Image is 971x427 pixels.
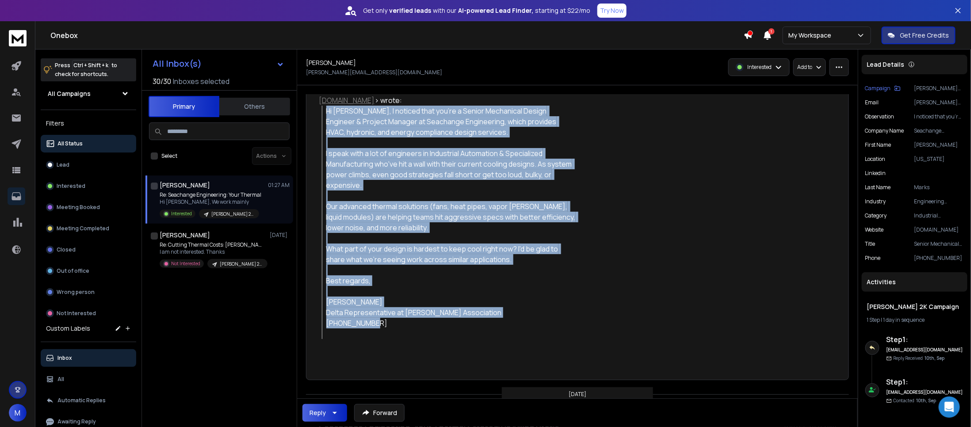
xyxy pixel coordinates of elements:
div: | [867,316,962,324]
p: Interested [57,183,85,190]
p: All [57,376,64,383]
button: Interested [41,177,136,195]
h1: [PERSON_NAME] [160,181,210,190]
div: Hi [PERSON_NAME], I noticed that you're a Senior Mechanical Design Engineer & Project Manager at ... [326,106,577,137]
button: Closed [41,241,136,259]
p: Email [865,99,879,106]
span: 10th, Sep [917,397,937,404]
span: Ctrl + Shift + k [72,60,110,70]
p: Phone [865,255,881,262]
p: Hi [PERSON_NAME], We work mainly [160,198,261,206]
p: Press to check for shortcuts. [55,61,117,79]
p: Interested [747,64,772,71]
span: 30 / 30 [153,76,171,87]
h1: [PERSON_NAME] [306,58,356,67]
div: [PERSON_NAME] [326,297,577,307]
p: title [865,240,875,248]
button: Automatic Replies [41,392,136,409]
h1: All Campaigns [48,89,91,98]
p: [PERSON_NAME] 2K Campaign [220,261,262,267]
div: [DATE][DATE] 10:09 AM [PERSON_NAME] < > wrote: [319,84,577,106]
p: [PERSON_NAME][EMAIL_ADDRESS][DOMAIN_NAME] [306,69,442,76]
button: Others [219,97,290,116]
button: Try Now [597,4,627,18]
p: Interested [171,210,192,217]
div: [PHONE_NUMBER] [326,318,577,328]
span: 1 [768,28,775,34]
p: category [865,212,887,219]
p: I noticed that you're a Senior Mechanical Design Engineer & Project Manager at Seachange Engineer... [914,113,964,120]
h6: Step 1 : [887,377,964,387]
p: linkedin [865,170,886,177]
h3: Filters [41,117,136,130]
p: Contacted [894,397,937,404]
p: First Name [865,141,891,149]
p: Add to [797,64,812,71]
p: Last Name [865,184,891,191]
p: [PERSON_NAME] 2K Campaign [914,85,964,92]
h1: All Inbox(s) [153,59,202,68]
p: Re: Cutting Thermal Costs: [PERSON_NAME] [160,241,266,248]
div: Our advanced thermal solutions (fans, heat pipes, vapor [PERSON_NAME], liquid modules) are helpin... [326,201,577,233]
p: [DATE] [569,391,586,398]
p: observation [865,113,895,120]
p: Industrial Automation & Specialized Manufacturing [914,212,964,219]
p: [US_STATE] [914,156,964,163]
p: I am not interested. Thanks [160,248,266,255]
p: All Status [57,140,83,147]
p: Engineering Services [914,198,964,205]
div: What part of your design is hardest to keep cool right now? I'd be glad to share what we're seein... [326,244,577,265]
p: industry [865,198,886,205]
strong: verified leads [389,6,431,15]
p: Senior Mechanical Design Engineer & Project Manager [914,240,964,248]
button: Primary [149,96,219,117]
div: Delta Representative at [PERSON_NAME] Association [326,307,577,318]
p: [PHONE_NUMBER] [914,255,964,262]
h6: Step 1 : [887,334,964,345]
p: Reply Received [894,355,945,362]
button: All Status [41,135,136,152]
div: Reply [310,408,326,417]
button: M [9,404,27,422]
button: Inbox [41,349,136,367]
p: website [865,226,884,233]
span: 10th, Sep [925,355,945,361]
span: 1 day in sequence [883,316,925,324]
h6: [EMAIL_ADDRESS][DOMAIN_NAME] [887,347,964,353]
p: Lead [57,161,69,168]
p: Get only with our starting at $22/mo [363,6,590,15]
p: Lead Details [867,60,905,69]
span: 1 Step [867,316,880,324]
h1: [PERSON_NAME] 2K Campaign [867,302,962,311]
div: I speak with a lot of engineers in Industrial Automation & Specialized Manufacturing who've hit a... [326,148,577,191]
p: 01:27 AM [268,182,290,189]
p: Not Interested [171,260,200,267]
p: Inbox [57,355,72,362]
div: Best regards, [326,275,577,286]
p: [PERSON_NAME] [914,141,964,149]
p: Closed [57,246,76,253]
h3: Custom Labels [46,324,90,333]
p: Not Interested [57,310,96,317]
p: Out of office [57,267,89,274]
button: Meeting Booked [41,198,136,216]
p: Automatic Replies [57,397,106,404]
p: [DOMAIN_NAME] [914,226,964,233]
button: Wrong person [41,283,136,301]
p: [DATE] [270,232,290,239]
button: Lead [41,156,136,174]
p: Try Now [600,6,624,15]
p: Get Free Credits [900,31,949,40]
p: My Workspace [788,31,835,40]
p: Campaign [865,85,891,92]
p: [PERSON_NAME] 2K Campaign [211,211,254,217]
p: Wrong person [57,289,95,296]
button: Forward [354,404,405,422]
div: Activities [862,272,967,292]
p: Seachange Engineering [914,127,964,134]
div: Open Intercom Messenger [939,396,960,418]
h6: [EMAIL_ADDRESS][DOMAIN_NAME] [887,389,964,396]
p: Company Name [865,127,904,134]
strong: AI-powered Lead Finder, [458,6,533,15]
